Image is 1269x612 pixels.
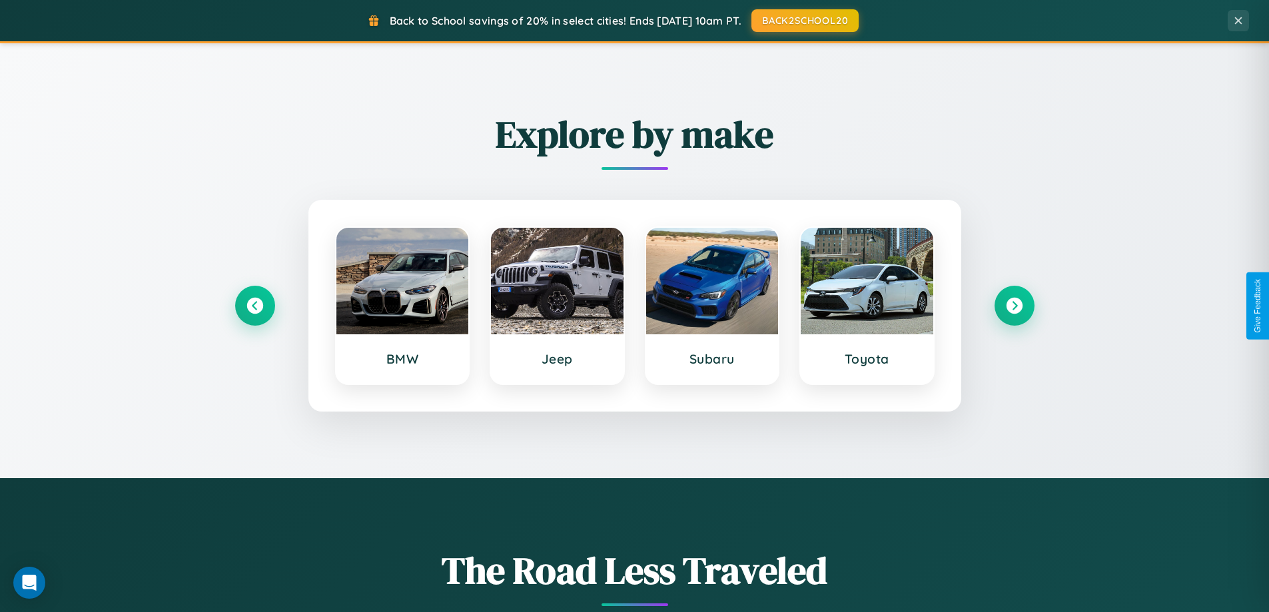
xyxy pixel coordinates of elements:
button: BACK2SCHOOL20 [751,9,859,32]
div: Give Feedback [1253,279,1262,333]
div: Open Intercom Messenger [13,567,45,599]
h2: Explore by make [235,109,1035,160]
h3: BMW [350,351,456,367]
h1: The Road Less Traveled [235,545,1035,596]
h3: Subaru [659,351,765,367]
span: Back to School savings of 20% in select cities! Ends [DATE] 10am PT. [390,14,741,27]
h3: Jeep [504,351,610,367]
h3: Toyota [814,351,920,367]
